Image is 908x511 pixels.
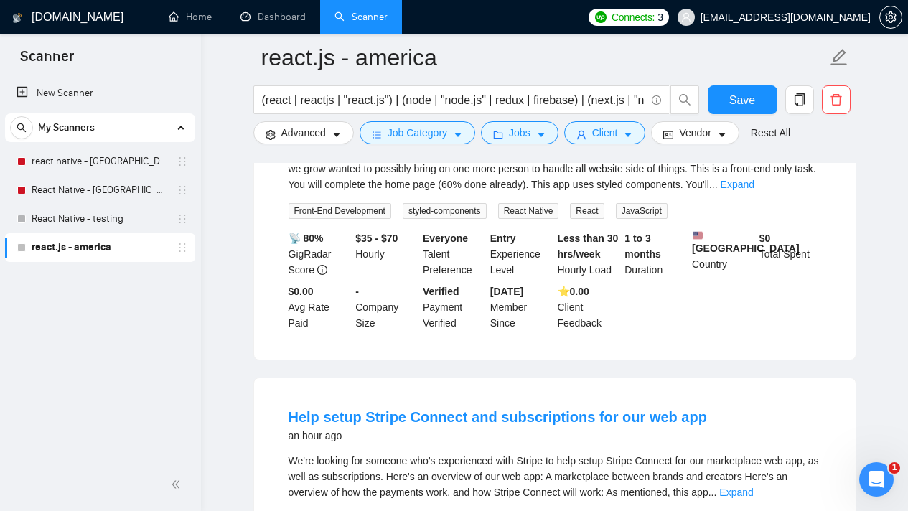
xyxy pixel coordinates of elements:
span: user [576,129,586,140]
a: homeHome [169,11,212,23]
iframe: Intercom live chat [859,462,894,497]
span: Job Category [388,125,447,141]
button: barsJob Categorycaret-down [360,121,475,144]
span: holder [177,184,188,196]
span: double-left [171,477,185,492]
a: React Native - [GEOGRAPHIC_DATA] [32,176,168,205]
button: delete [822,85,851,114]
img: 🇺🇸 [693,230,703,240]
img: logo [12,6,22,29]
a: React Native - testing [32,205,168,233]
span: copy [786,93,813,106]
span: Client [592,125,618,141]
span: caret-down [717,129,727,140]
b: 📡 80% [289,233,324,244]
a: react native - [GEOGRAPHIC_DATA] [32,147,168,176]
button: idcardVendorcaret-down [651,121,739,144]
button: settingAdvancedcaret-down [253,121,354,144]
div: Duration [622,230,689,278]
span: holder [177,213,188,225]
span: React Native [498,203,559,219]
a: Expand [721,179,754,190]
span: caret-down [453,129,463,140]
span: 3 [657,9,663,25]
button: folderJobscaret-down [481,121,558,144]
a: searchScanner [334,11,388,23]
span: styled-components [403,203,487,219]
input: Search Freelance Jobs... [262,91,645,109]
span: info-circle [317,265,327,275]
input: Scanner name... [261,39,827,75]
span: setting [266,129,276,140]
span: ... [709,179,718,190]
button: copy [785,85,814,114]
li: My Scanners [5,113,195,262]
div: Company Size [352,283,420,331]
span: edit [830,48,848,67]
span: folder [493,129,503,140]
span: idcard [663,129,673,140]
b: ⭐️ 0.00 [558,286,589,297]
span: search [671,93,698,106]
li: New Scanner [5,79,195,108]
div: Hourly [352,230,420,278]
b: $35 - $70 [355,233,398,244]
span: caret-down [623,129,633,140]
button: setting [879,6,902,29]
a: Help setup Stripe Connect and subscriptions for our web app [289,409,707,425]
span: Advanced [281,125,326,141]
span: holder [177,156,188,167]
button: search [670,85,699,114]
b: [DATE] [490,286,523,297]
div: Member Since [487,283,555,331]
span: Vendor [679,125,711,141]
span: holder [177,242,188,253]
span: caret-down [332,129,342,140]
b: Verified [423,286,459,297]
span: Save [729,91,755,109]
span: ... [708,487,717,498]
img: upwork-logo.png [595,11,607,23]
a: dashboardDashboard [240,11,306,23]
span: Jobs [509,125,530,141]
div: Experience Level [487,230,555,278]
span: delete [823,93,850,106]
button: userClientcaret-down [564,121,646,144]
span: Scanner [9,46,85,76]
a: New Scanner [17,79,184,108]
b: Entry [490,233,516,244]
span: JavaScript [616,203,668,219]
div: Hello, We have a react-native app using Expo SDK 53. We have already completed the ios and androi... [289,145,821,192]
a: react.js - america [32,233,168,262]
b: $ 0 [759,233,771,244]
div: Client Feedback [555,283,622,331]
a: Reset All [751,125,790,141]
button: Save [708,85,777,114]
span: Front-End Development [289,203,391,219]
div: Avg Rate Paid [286,283,353,331]
b: Less than 30 hrs/week [558,233,619,260]
b: $0.00 [289,286,314,297]
a: setting [879,11,902,23]
span: 1 [889,462,900,474]
div: Country [689,230,757,278]
div: Talent Preference [420,230,487,278]
b: 1 to 3 months [624,233,661,260]
b: [GEOGRAPHIC_DATA] [692,230,800,254]
b: Everyone [423,233,468,244]
span: user [681,12,691,22]
span: My Scanners [38,113,95,142]
span: setting [880,11,902,23]
div: We're looking for someone who's experienced with Stripe to help setup Stripe Connect for our mark... [289,453,821,500]
span: caret-down [536,129,546,140]
div: Total Spent [757,230,824,278]
span: info-circle [652,95,661,105]
button: search [10,116,33,139]
a: Expand [719,487,753,498]
b: - [355,286,359,297]
span: React [570,203,604,219]
span: search [11,123,32,133]
div: Hourly Load [555,230,622,278]
div: an hour ago [289,427,707,444]
span: Connects: [612,9,655,25]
